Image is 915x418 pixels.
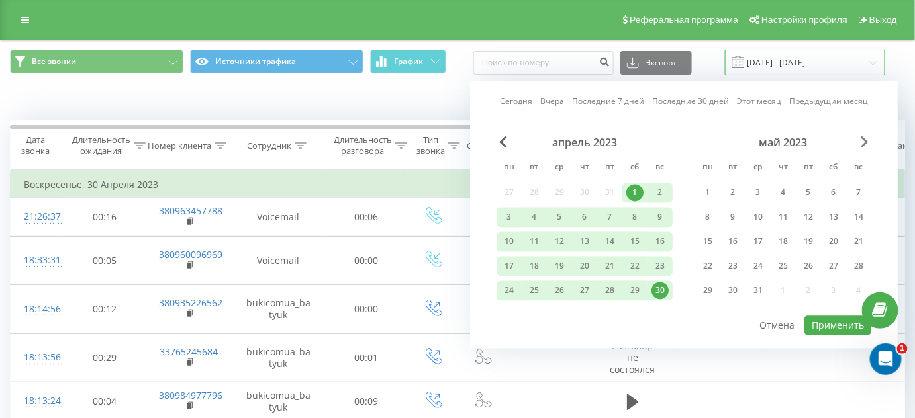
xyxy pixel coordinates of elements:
div: 1 [699,185,716,202]
div: чт 4 мая 2023 г. [771,183,796,203]
td: Voicemail [232,198,325,236]
div: сб 6 мая 2023 г. [821,183,846,203]
div: 29 [626,282,644,300]
div: 10 [501,233,518,251]
a: 380960096969 [160,248,223,261]
div: вс 2 апр. 2023 г. [648,183,673,203]
span: Реферальная программа [630,15,738,25]
div: вс 7 мая 2023 г. [846,183,871,203]
div: ср 24 мая 2023 г. [746,257,771,276]
abbr: среда [748,159,768,179]
div: Статус [467,140,493,151]
div: вт 18 апр. 2023 г. [522,257,547,276]
div: 3 [501,209,518,226]
div: 21 [850,233,867,251]
div: 25 [775,258,792,275]
div: ср 10 мая 2023 г. [746,208,771,228]
div: 17 [501,258,518,275]
div: 13 [576,233,593,251]
div: 20 [576,258,593,275]
a: Вчера [540,95,564,108]
div: 22 [626,258,644,275]
div: 9 [651,209,669,226]
button: Применить [804,316,871,335]
td: 00:06 [325,198,408,236]
div: вт 2 мая 2023 г. [720,183,746,203]
div: Дата звонка [11,134,60,157]
div: вс 14 мая 2023 г. [846,208,871,228]
div: ср 31 мая 2023 г. [746,281,771,301]
div: 18:14:56 [24,296,50,322]
div: 11 [526,233,543,251]
div: 18:13:56 [24,345,50,370]
div: 28 [850,258,867,275]
div: 19 [800,233,817,251]
div: чт 25 мая 2023 г. [771,257,796,276]
div: 6 [576,209,593,226]
div: 23 [651,258,669,275]
button: Все звонки [10,50,183,73]
div: 7 [850,185,867,202]
button: График [370,50,446,73]
div: пн 22 мая 2023 г. [695,257,720,276]
td: 00:16 [64,198,146,236]
div: вс 9 апр. 2023 г. [648,208,673,228]
div: Длительность ожидания [72,134,130,157]
div: 3 [749,185,767,202]
div: вт 25 апр. 2023 г. [522,281,547,301]
span: Выход [869,15,897,25]
div: 4 [526,209,543,226]
div: вс 21 мая 2023 г. [846,232,871,252]
div: 11 [775,209,792,226]
div: пн 8 мая 2023 г. [695,208,720,228]
div: пн 15 мая 2023 г. [695,232,720,252]
button: Источники трафика [190,50,363,73]
span: 1 [897,343,908,354]
div: 4 [775,185,792,202]
div: 30 [724,282,742,300]
div: пн 1 мая 2023 г. [695,183,720,203]
div: 22 [699,258,716,275]
abbr: пятница [798,159,818,179]
div: 19 [551,258,568,275]
div: ср 12 апр. 2023 г. [547,232,572,252]
td: bukicomua_batyuk [232,333,325,382]
div: пт 28 апр. 2023 г. [597,281,622,301]
div: 7 [601,209,618,226]
div: вт 9 мая 2023 г. [720,208,746,228]
abbr: вторник [723,159,743,179]
div: 14 [850,209,867,226]
div: сб 8 апр. 2023 г. [622,208,648,228]
div: апрель 2023 [497,136,673,149]
input: Поиск по номеру [473,51,614,75]
div: 18 [526,258,543,275]
a: Предыдущий месяц [789,95,868,108]
div: ср 17 мая 2023 г. [746,232,771,252]
div: Номер клиента [148,140,211,151]
div: 1 [626,185,644,202]
div: пн 17 апр. 2023 г. [497,257,522,276]
div: чт 20 апр. 2023 г. [572,257,597,276]
div: ср 26 апр. 2023 г. [547,281,572,301]
div: сб 22 апр. 2023 г. [622,257,648,276]
abbr: воскресенье [849,159,869,179]
a: Последние 7 дней [572,95,644,108]
div: Сотрудник [247,140,291,151]
div: пт 5 мая 2023 г. [796,183,821,203]
div: сб 1 апр. 2023 г. [622,183,648,203]
div: вс 23 апр. 2023 г. [648,257,673,276]
div: вс 30 апр. 2023 г. [648,281,673,301]
div: 8 [699,209,716,226]
div: пт 26 мая 2023 г. [796,257,821,276]
div: 28 [601,282,618,300]
abbr: среда [550,159,569,179]
div: 13 [825,209,842,226]
div: чт 27 апр. 2023 г. [572,281,597,301]
div: 24 [501,282,518,300]
span: Previous Month [499,136,507,148]
div: 6 [825,185,842,202]
abbr: суббота [824,159,843,179]
div: Длительность разговора [334,134,392,157]
div: ср 19 апр. 2023 г. [547,257,572,276]
span: График [395,57,424,66]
